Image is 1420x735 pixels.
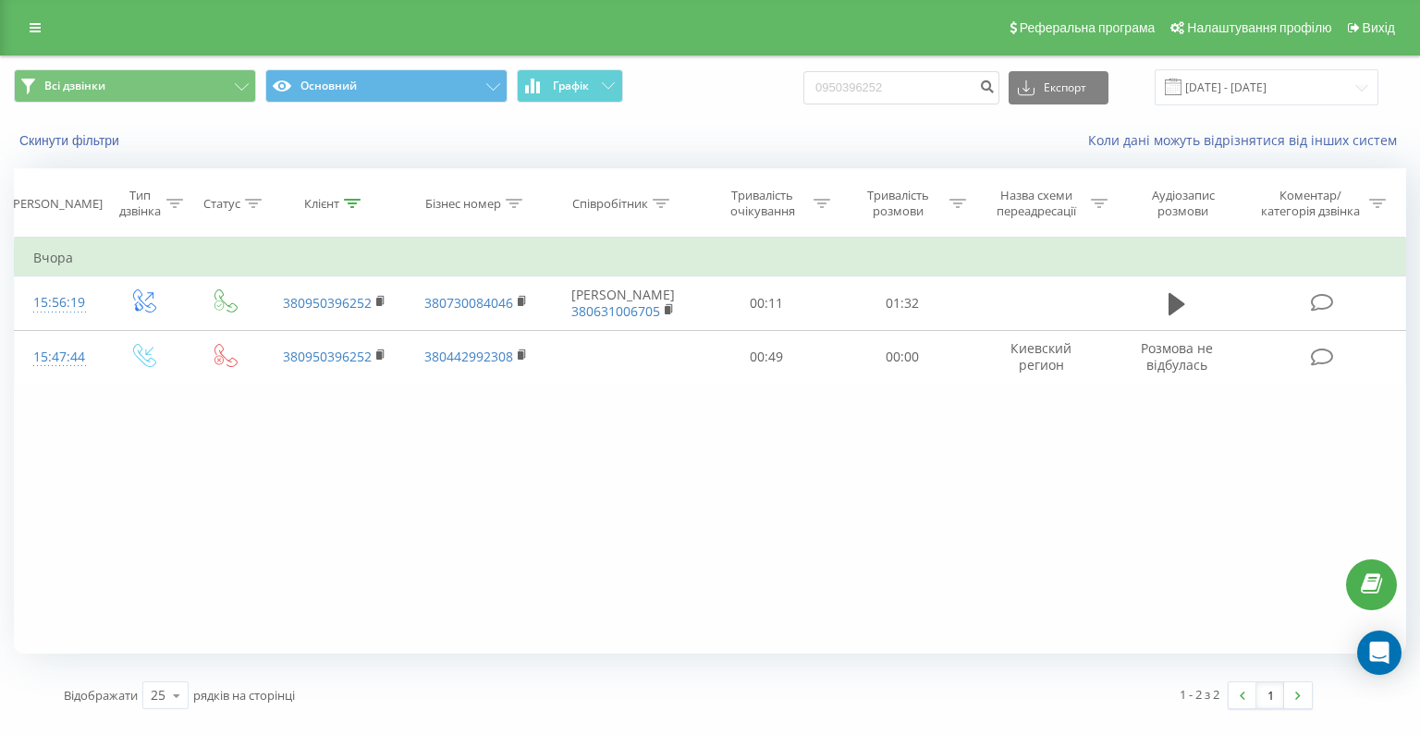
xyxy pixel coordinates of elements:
[64,687,138,704] span: Відображати
[572,196,648,212] div: Співробітник
[33,339,83,375] div: 15:47:44
[1363,20,1395,35] span: Вихід
[151,686,165,704] div: 25
[716,188,809,219] div: Тривалість очікування
[803,71,999,104] input: Пошук за номером
[117,188,162,219] div: Тип дзвінка
[283,294,372,312] a: 380950396252
[424,294,513,312] a: 380730084046
[1020,20,1156,35] span: Реферальна програма
[517,69,623,103] button: Графік
[987,188,1086,219] div: Назва схеми переадресації
[851,188,945,219] div: Тривалість розмови
[33,285,83,321] div: 15:56:19
[1357,631,1402,675] div: Open Intercom Messenger
[699,276,835,330] td: 00:11
[14,132,129,149] button: Скинути фільтри
[1141,339,1213,374] span: Розмова не відбулась
[15,239,1406,276] td: Вчора
[835,330,971,384] td: 00:00
[699,330,835,384] td: 00:49
[9,196,103,212] div: [PERSON_NAME]
[304,196,339,212] div: Клієнт
[203,196,240,212] div: Статус
[971,330,1112,384] td: Киевский регион
[1256,188,1365,219] div: Коментар/категорія дзвінка
[265,69,508,103] button: Основний
[1180,685,1219,704] div: 1 - 2 з 2
[553,80,589,92] span: Графік
[1129,188,1238,219] div: Аудіозапис розмови
[283,348,372,365] a: 380950396252
[425,196,501,212] div: Бізнес номер
[835,276,971,330] td: 01:32
[424,348,513,365] a: 380442992308
[44,79,105,93] span: Всі дзвінки
[1187,20,1331,35] span: Налаштування профілю
[546,276,699,330] td: [PERSON_NAME]
[14,69,256,103] button: Всі дзвінки
[571,302,660,320] a: 380631006705
[1009,71,1108,104] button: Експорт
[1088,131,1406,149] a: Коли дані можуть відрізнятися вiд інших систем
[193,687,295,704] span: рядків на сторінці
[1256,682,1284,708] a: 1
